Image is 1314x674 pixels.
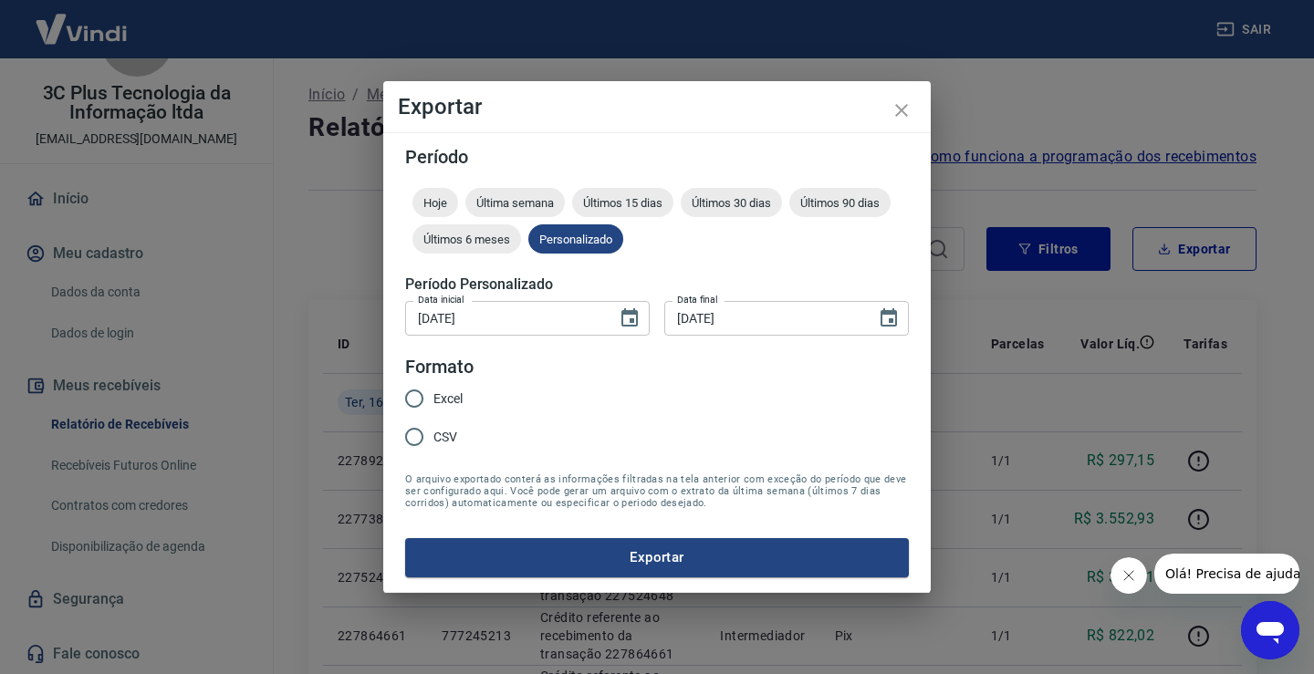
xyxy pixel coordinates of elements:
input: DD/MM/YYYY [664,301,863,335]
div: Últimos 15 dias [572,188,673,217]
span: Hoje [412,196,458,210]
span: Últimos 15 dias [572,196,673,210]
span: CSV [433,428,457,447]
button: Exportar [405,538,909,576]
div: Personalizado [528,224,623,254]
legend: Formato [405,354,474,380]
h4: Exportar [398,96,916,118]
iframe: Fechar mensagem [1111,557,1147,594]
div: Última semana [465,188,565,217]
span: Últimos 30 dias [681,196,782,210]
label: Data inicial [418,293,464,306]
span: Última semana [465,196,565,210]
span: Personalizado [528,233,623,246]
h5: Período [405,148,909,166]
iframe: Mensagem da empresa [1154,554,1299,594]
input: DD/MM/YYYY [405,301,604,335]
div: Hoje [412,188,458,217]
button: close [880,88,923,132]
span: Olá! Precisa de ajuda? [11,13,153,27]
span: Últimos 6 meses [412,233,521,246]
div: Últimos 6 meses [412,224,521,254]
span: Excel [433,389,463,409]
span: Últimos 90 dias [789,196,891,210]
div: Últimos 90 dias [789,188,891,217]
span: O arquivo exportado conterá as informações filtradas na tela anterior com exceção do período que ... [405,473,909,509]
iframe: Botão para abrir a janela de mensagens [1241,601,1299,659]
div: Últimos 30 dias [681,188,782,217]
button: Choose date, selected date is 15 de set de 2025 [611,300,648,337]
button: Choose date, selected date is 16 de set de 2025 [871,300,907,337]
h5: Período Personalizado [405,275,909,294]
label: Data final [677,293,718,306]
